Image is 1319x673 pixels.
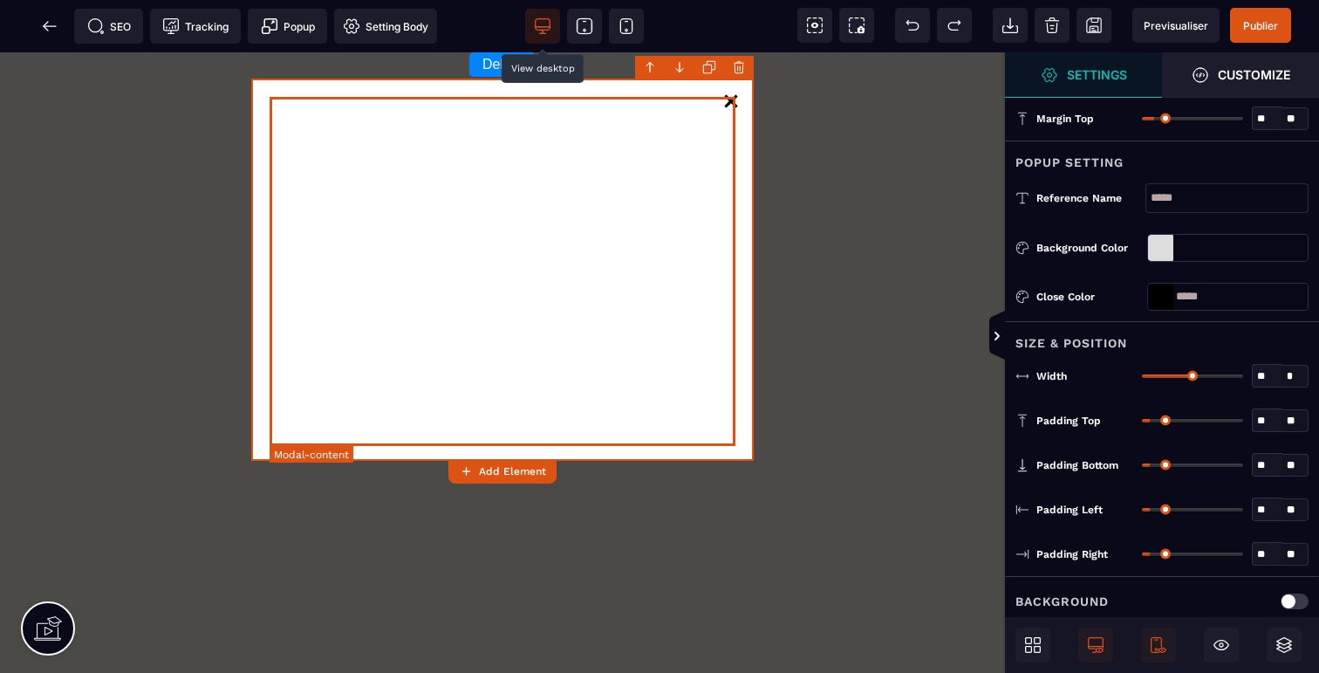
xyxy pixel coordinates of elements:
[1015,628,1050,663] span: Open Blocks
[162,17,229,35] span: Tracking
[479,465,546,477] strong: Add Element
[87,17,131,35] span: SEO
[1204,628,1239,663] span: Hide/Show Block
[1067,68,1127,81] strong: Settings
[1141,628,1176,663] span: Mobile Only
[261,17,315,35] span: Popup
[1243,19,1278,32] span: Publier
[1036,414,1101,428] span: Padding Top
[1036,189,1145,207] div: Reference name
[1036,369,1067,383] span: Width
[1015,591,1109,612] p: Background
[1162,52,1319,98] span: Open Style Manager
[797,8,832,43] span: View components
[1036,503,1103,517] span: Padding Left
[1144,19,1208,32] span: Previsualiser
[1132,8,1220,43] span: Preview
[343,17,428,35] span: Setting Body
[1267,628,1302,663] span: Open Layers
[839,8,874,43] span: Screenshot
[1036,112,1094,126] span: Margin Top
[1005,52,1162,98] span: Settings
[1036,547,1108,561] span: Padding Right
[714,31,748,70] a: Close
[448,459,557,484] button: Add Element
[1218,68,1290,81] strong: Customize
[1036,239,1140,257] div: Background Color
[1005,321,1319,354] div: Size & Position
[1036,288,1140,306] div: Close Color
[1078,628,1113,663] span: Desktop Only
[1005,141,1319,173] div: Popup Setting
[1036,458,1118,472] span: Padding Bottom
